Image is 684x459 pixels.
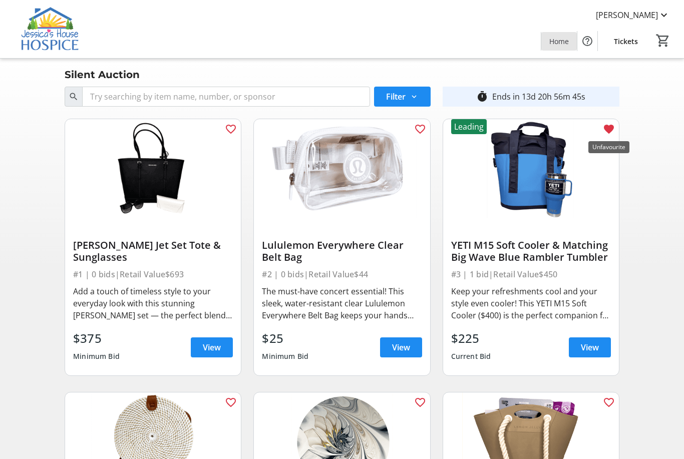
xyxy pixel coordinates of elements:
[451,347,491,365] div: Current Bid
[451,285,611,321] div: Keep your refreshments cool and your style even cooler! This YETI M15 Soft Cooler ($400) is the p...
[225,123,237,135] mat-icon: favorite_outline
[262,285,422,321] div: The must-have concert essential! This sleek, water-resistant clear Lululemon Everywhere Belt Bag ...
[73,239,233,263] div: [PERSON_NAME] Jet Set Tote & Sunglasses
[6,4,95,54] img: Jessica's House Hospice's Logo
[606,32,646,51] a: Tickets
[82,87,370,107] input: Try searching by item name, number, or sponsor
[654,32,672,50] button: Cart
[588,141,629,153] div: Unfavourite
[451,239,611,263] div: YETI M15 Soft Cooler & Matching Big Wave Blue Rambler Tumbler
[254,119,430,218] img: Lululemon Everywhere Clear Belt Bag
[386,91,406,103] span: Filter
[577,31,597,51] button: Help
[225,396,237,408] mat-icon: favorite_outline
[59,67,146,83] div: Silent Auction
[596,9,658,21] span: [PERSON_NAME]
[374,87,431,107] button: Filter
[569,337,611,357] a: View
[73,329,120,347] div: $375
[73,347,120,365] div: Minimum Bid
[451,119,487,134] div: Leading
[414,396,426,408] mat-icon: favorite_outline
[549,36,569,47] span: Home
[581,341,599,353] span: View
[603,123,615,135] mat-icon: favorite
[262,239,422,263] div: Lululemon Everywhere Clear Belt Bag
[614,36,638,47] span: Tickets
[262,329,308,347] div: $25
[541,32,577,51] a: Home
[588,7,678,23] button: [PERSON_NAME]
[414,123,426,135] mat-icon: favorite_outline
[476,91,488,103] mat-icon: timer_outline
[392,341,410,353] span: View
[443,119,619,218] img: YETI M15 Soft Cooler & Matching Big Wave Blue Rambler Tumbler
[203,341,221,353] span: View
[262,267,422,281] div: #2 | 0 bids | Retail Value $44
[451,267,611,281] div: #3 | 1 bid | Retail Value $450
[73,267,233,281] div: #1 | 0 bids | Retail Value $693
[603,396,615,408] mat-icon: favorite_outline
[73,285,233,321] div: Add a touch of timeless style to your everyday look with this stunning [PERSON_NAME] set — the pe...
[262,347,308,365] div: Minimum Bid
[492,91,585,103] div: Ends in 13d 20h 56m 45s
[380,337,422,357] a: View
[191,337,233,357] a: View
[65,119,241,218] img: Michael Kors Jet Set Tote & Sunglasses
[451,329,491,347] div: $225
